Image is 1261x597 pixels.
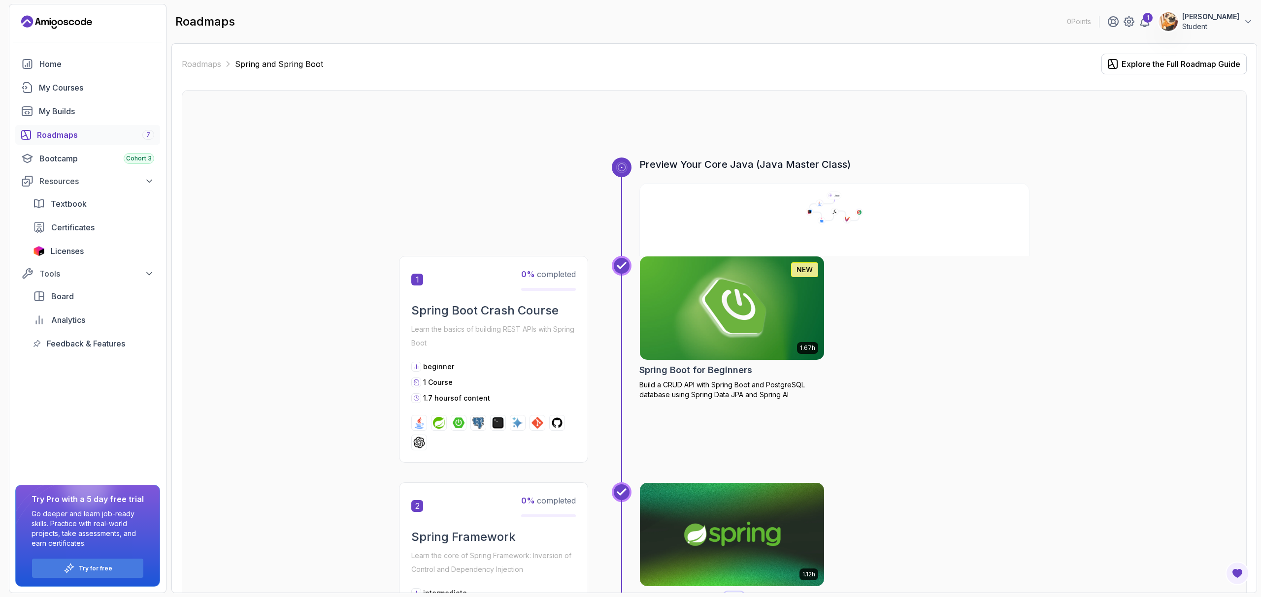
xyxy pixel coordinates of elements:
[27,194,160,214] a: textbook
[175,14,235,30] h2: roadmaps
[423,362,454,372] p: beginner
[32,509,144,548] p: Go deeper and learn job-ready skills. Practice with real-world projects, take assessments, and ea...
[47,338,125,349] span: Feedback & Features
[15,265,160,283] button: Tools
[32,558,144,578] button: Try for free
[15,54,160,74] a: home
[1067,17,1091,27] p: 0 Points
[39,153,154,164] div: Bootcamp
[1139,16,1151,28] a: 1
[411,529,576,545] h2: Spring Framework
[1182,12,1239,22] p: [PERSON_NAME]
[15,101,160,121] a: builds
[640,256,824,360] img: Spring Boot for Beginners card
[51,290,74,302] span: Board
[27,218,160,237] a: certificates
[551,417,563,429] img: github logo
[39,175,154,187] div: Resources
[15,172,160,190] button: Resources
[521,496,576,505] span: completed
[1220,558,1251,587] iframe: chat widget
[126,155,152,162] span: Cohort 3
[1143,13,1153,23] div: 1
[1159,12,1253,31] button: user profile image[PERSON_NAME]Student
[51,221,95,233] span: Certificates
[79,565,112,572] a: Try for free
[796,265,813,275] p: NEW
[182,58,221,70] a: Roadmaps
[800,344,815,352] p: 1.67h
[51,245,84,257] span: Licenses
[411,303,576,318] h2: Spring Boot Crash Course
[640,483,824,586] img: Spring Framework card
[472,417,484,429] img: postgres logo
[413,437,425,448] img: chatgpt logo
[639,157,1029,171] h3: Preview Your Core Java (Java Master Class)
[27,310,160,330] a: analytics
[21,14,92,30] a: Landing page
[27,241,160,261] a: licenses
[39,268,154,280] div: Tools
[1159,12,1178,31] img: user profile image
[1182,22,1239,31] p: Student
[27,286,160,306] a: board
[433,417,445,429] img: spring logo
[423,393,490,403] p: 1.7 hours of content
[639,363,752,377] h2: Spring Boot for Beginners
[37,129,154,141] div: Roadmaps
[235,58,323,70] p: Spring and Spring Boot
[1074,379,1251,553] iframe: chat widget
[411,274,423,285] span: 1
[639,380,825,400] p: Build a CRUD API with Spring Boot and PostgreSQL database using Spring Data JPA and Spring AI
[51,198,87,210] span: Textbook
[1101,54,1247,74] button: Explore the Full Roadmap Guide
[453,417,465,429] img: spring-boot logo
[411,549,576,576] p: Learn the core of Spring Framework: Inversion of Control and Dependency Injection
[15,149,160,168] a: bootcamp
[39,58,154,70] div: Home
[15,125,160,145] a: roadmaps
[413,417,425,429] img: java logo
[521,269,576,279] span: completed
[33,246,45,256] img: jetbrains icon
[531,417,543,429] img: git logo
[146,131,150,139] span: 7
[423,378,453,386] span: 1 Course
[39,105,154,117] div: My Builds
[802,570,815,578] p: 1.12h
[51,314,85,326] span: Analytics
[1122,58,1240,70] div: Explore the Full Roadmap Guide
[27,334,160,353] a: feedback
[411,322,576,350] p: Learn the basics of building REST APIs with Spring Boot
[521,269,535,279] span: 0 %
[639,256,825,400] a: Spring Boot for Beginners card1.67hNEWSpring Boot for BeginnersBuild a CRUD API with Spring Boot ...
[521,496,535,505] span: 0 %
[411,500,423,512] span: 2
[492,417,504,429] img: terminal logo
[15,78,160,97] a: courses
[39,82,154,94] div: My Courses
[512,417,524,429] img: ai logo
